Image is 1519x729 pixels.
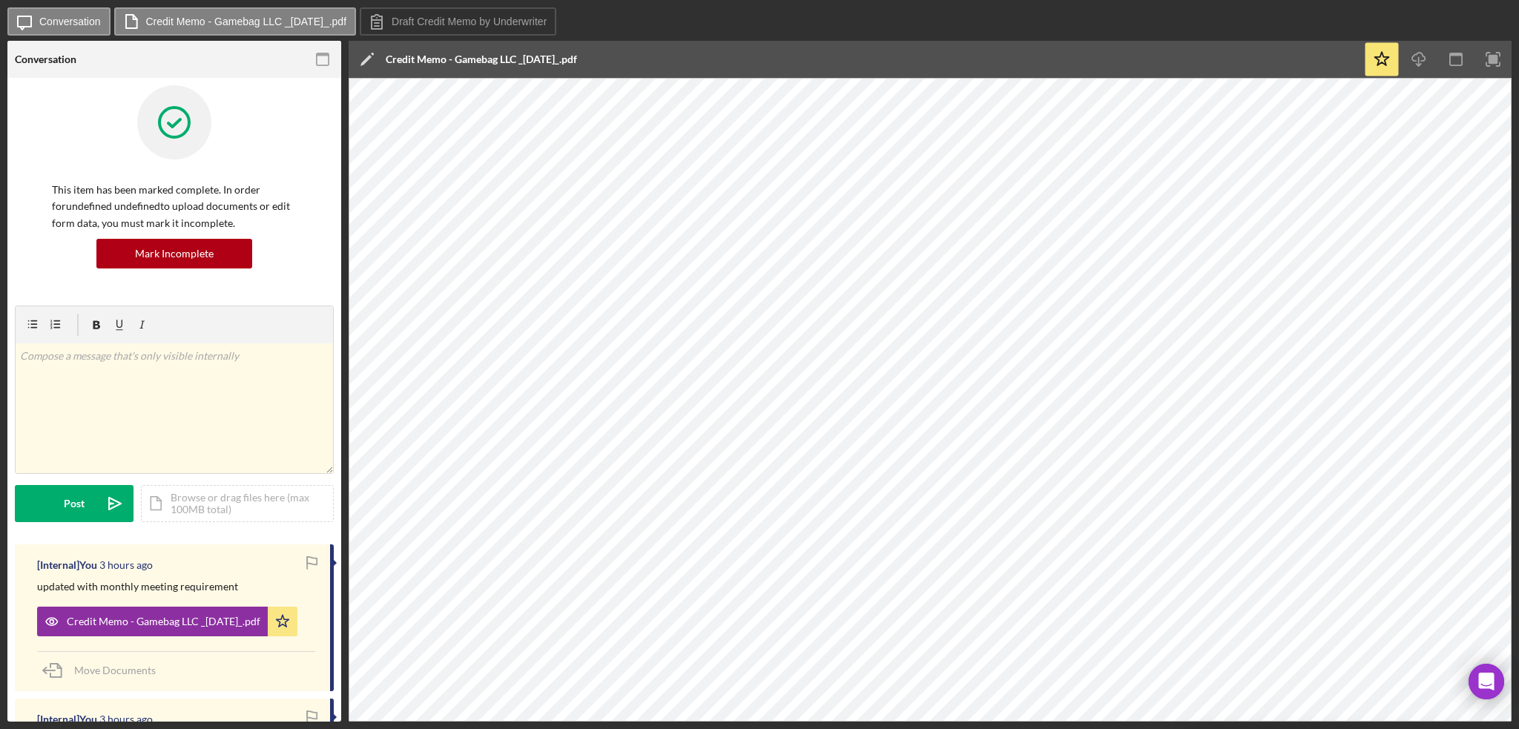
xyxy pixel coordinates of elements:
[146,16,347,27] label: Credit Memo - Gamebag LLC _[DATE]_.pdf
[114,7,357,36] button: Credit Memo - Gamebag LLC _[DATE]_.pdf
[37,607,297,636] button: Credit Memo - Gamebag LLC _[DATE]_.pdf
[67,616,260,627] div: Credit Memo - Gamebag LLC _[DATE]_.pdf
[96,239,252,268] button: Mark Incomplete
[37,652,171,689] button: Move Documents
[99,559,153,571] time: 2025-09-29 17:20
[37,713,97,725] div: [Internal] You
[52,182,297,231] p: This item has been marked complete. In order for undefined undefined to upload documents or edit ...
[135,239,214,268] div: Mark Incomplete
[74,664,156,676] span: Move Documents
[39,16,101,27] label: Conversation
[7,7,111,36] button: Conversation
[37,559,97,571] div: [Internal] You
[99,713,153,725] time: 2025-09-29 17:17
[386,53,577,65] div: Credit Memo - Gamebag LLC _[DATE]_.pdf
[360,7,556,36] button: Draft Credit Memo by Underwriter
[64,485,85,522] div: Post
[37,578,238,595] p: updated with monthly meeting requirement
[1469,664,1504,699] div: Open Intercom Messenger
[15,485,134,522] button: Post
[15,53,76,65] div: Conversation
[392,16,547,27] label: Draft Credit Memo by Underwriter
